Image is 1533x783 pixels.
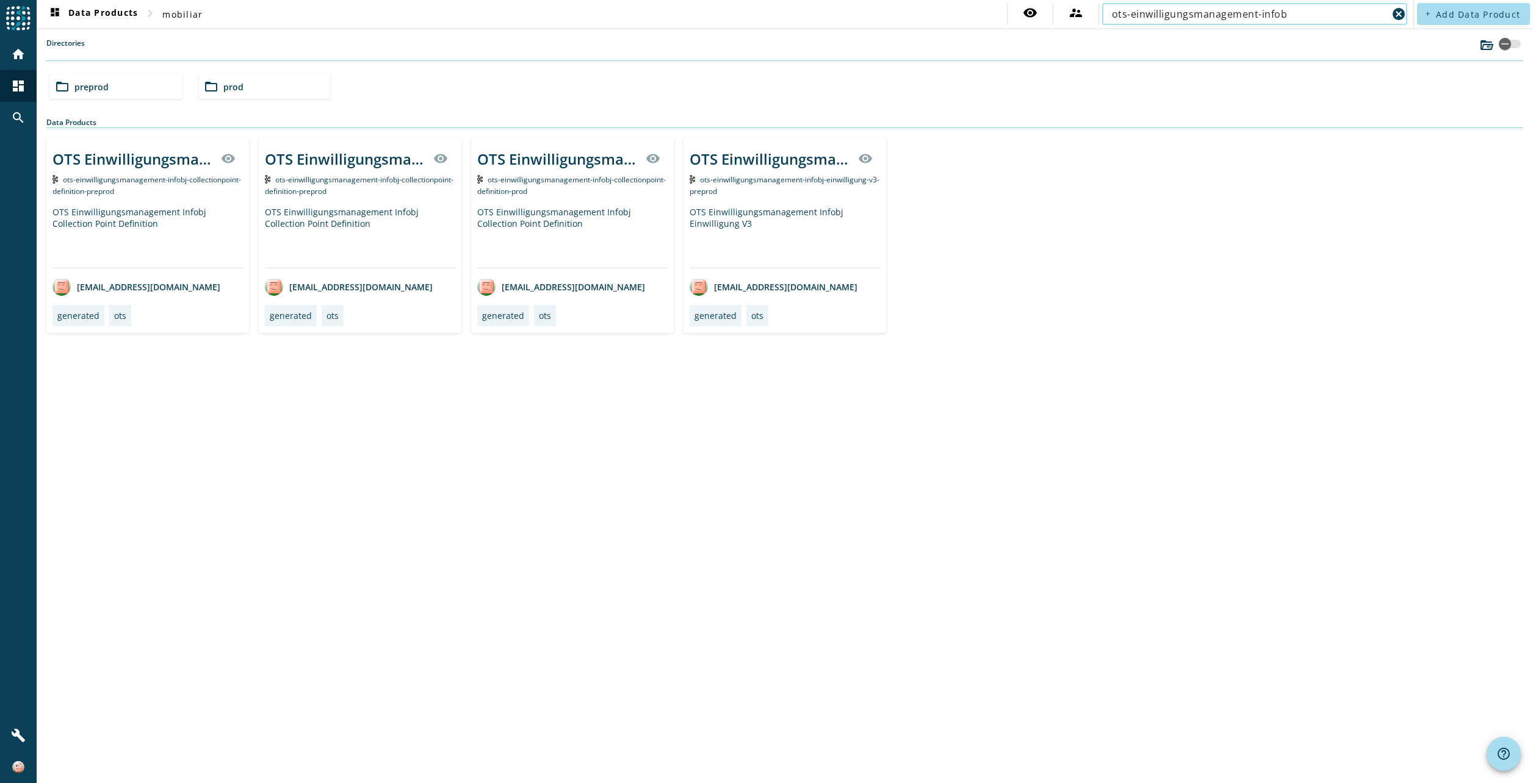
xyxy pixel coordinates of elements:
[477,175,483,184] img: Kafka Topic: ots-einwilligungsmanagement-infobj-collectionpoint-definition-prod
[46,38,85,60] label: Directories
[690,149,851,169] div: OTS Einwilligungsmanagement Infobj Einwilligung V3
[52,149,214,169] div: OTS Einwilligungsmanagement Infobj Collection Point Definition
[52,206,243,268] div: OTS Einwilligungsmanagement Infobj Collection Point Definition
[1390,5,1407,23] button: Clear
[690,175,695,184] img: Kafka Topic: ots-einwilligungsmanagement-infobj-einwilligung-v3-preprod
[433,151,448,166] mat-icon: visibility
[265,206,455,268] div: OTS Einwilligungsmanagement Infobj Collection Point Definition
[48,7,138,21] span: Data Products
[265,175,270,184] img: Kafka Topic: ots-einwilligungsmanagement-infobj-collectionpoint-definition-preprod
[539,310,551,321] div: ots
[326,310,339,321] div: ots
[52,174,241,196] span: Kafka Topic: ots-einwilligungsmanagement-infobj-collectionpoint-definition-preprod
[46,117,1523,128] div: Data Products
[55,79,70,94] mat-icon: folder_open
[690,206,880,268] div: OTS Einwilligungsmanagement Infobj Einwilligung V3
[690,174,879,196] span: Kafka Topic: ots-einwilligungsmanagement-infobj-einwilligung-v3-preprod
[1417,3,1530,25] button: Add Data Product
[482,310,524,321] div: generated
[751,310,763,321] div: ots
[690,277,708,296] img: avatar
[1424,10,1431,17] mat-icon: add
[694,310,737,321] div: generated
[221,151,236,166] mat-icon: visibility
[265,277,283,296] img: avatar
[12,761,24,773] img: 681eaee5062a0754f9dda8022a5aff45
[143,6,157,21] mat-icon: chevron_right
[162,9,203,20] span: mobiliar
[477,149,638,169] div: OTS Einwilligungsmanagement Infobj Collection Point Definition
[52,277,71,296] img: avatar
[1391,7,1406,21] mat-icon: cancel
[43,3,143,25] button: Data Products
[477,277,496,296] img: avatar
[223,81,243,93] span: prod
[477,277,645,296] div: [EMAIL_ADDRESS][DOMAIN_NAME]
[52,175,58,184] img: Kafka Topic: ots-einwilligungsmanagement-infobj-collectionpoint-definition-preprod
[690,277,857,296] div: [EMAIL_ADDRESS][DOMAIN_NAME]
[11,110,26,125] mat-icon: search
[6,6,31,30] img: spoud-logo.svg
[204,79,218,94] mat-icon: folder_open
[265,277,433,296] div: [EMAIL_ADDRESS][DOMAIN_NAME]
[1496,746,1511,761] mat-icon: help_outline
[477,206,668,268] div: OTS Einwilligungsmanagement Infobj Collection Point Definition
[1112,7,1388,21] input: Search (% or * for wildcards)
[265,174,453,196] span: Kafka Topic: ots-einwilligungsmanagement-infobj-collectionpoint-definition-preprod
[74,81,109,93] span: preprod
[11,79,26,93] mat-icon: dashboard
[11,47,26,62] mat-icon: home
[1023,5,1037,20] mat-icon: visibility
[57,310,99,321] div: generated
[114,310,126,321] div: ots
[858,151,873,166] mat-icon: visibility
[265,149,426,169] div: OTS Einwilligungsmanagement Infobj Collection Point Definition
[646,151,660,166] mat-icon: visibility
[1069,5,1083,20] mat-icon: supervisor_account
[48,7,62,21] mat-icon: dashboard
[52,277,220,296] div: [EMAIL_ADDRESS][DOMAIN_NAME]
[11,728,26,743] mat-icon: build
[1436,9,1520,20] span: Add Data Product
[477,174,666,196] span: Kafka Topic: ots-einwilligungsmanagement-infobj-collectionpoint-definition-prod
[270,310,312,321] div: generated
[157,3,207,25] button: mobiliar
